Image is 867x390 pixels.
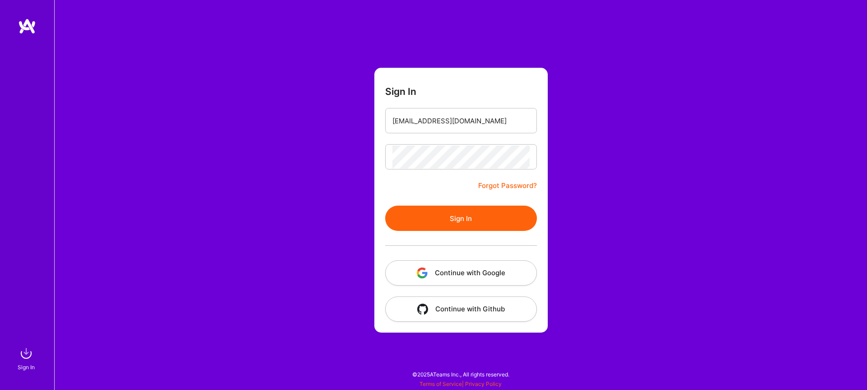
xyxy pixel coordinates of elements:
h3: Sign In [385,86,416,97]
button: Sign In [385,206,537,231]
a: Terms of Service [420,381,462,387]
span: | [420,381,502,387]
div: Sign In [18,362,35,372]
img: sign in [17,344,35,362]
button: Continue with Google [385,260,537,286]
a: Forgot Password? [478,180,537,191]
img: icon [417,304,428,315]
button: Continue with Github [385,296,537,322]
a: sign inSign In [19,344,35,372]
img: icon [417,268,428,278]
img: logo [18,18,36,34]
div: © 2025 ATeams Inc., All rights reserved. [54,363,867,385]
input: Email... [392,109,530,132]
a: Privacy Policy [465,381,502,387]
